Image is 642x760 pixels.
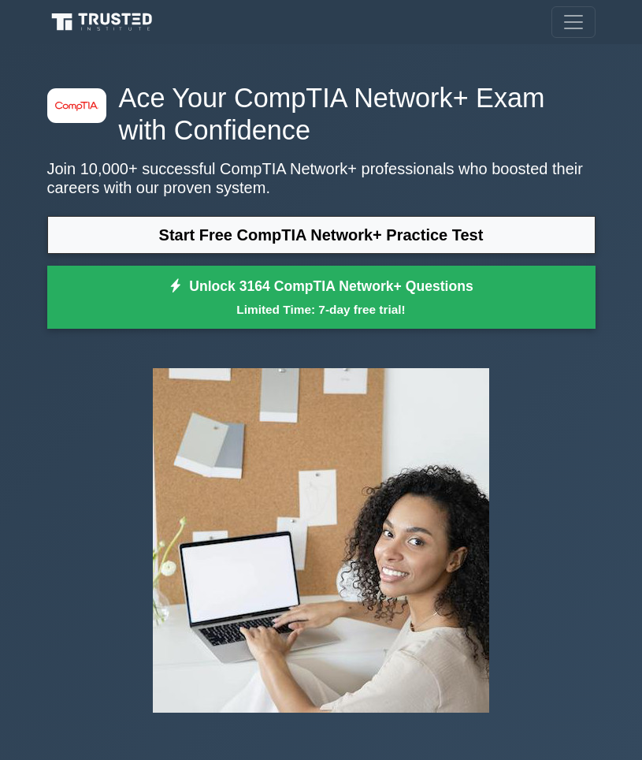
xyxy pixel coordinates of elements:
h1: Ace Your CompTIA Network+ Exam with Confidence [47,82,596,147]
a: Start Free CompTIA Network+ Practice Test [47,216,596,254]
a: Unlock 3164 CompTIA Network+ QuestionsLimited Time: 7-day free trial! [47,266,596,329]
button: Toggle navigation [551,6,596,38]
small: Limited Time: 7-day free trial! [67,300,576,319]
p: Join 10,000+ successful CompTIA Network+ professionals who boosted their careers with our proven ... [47,159,596,197]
